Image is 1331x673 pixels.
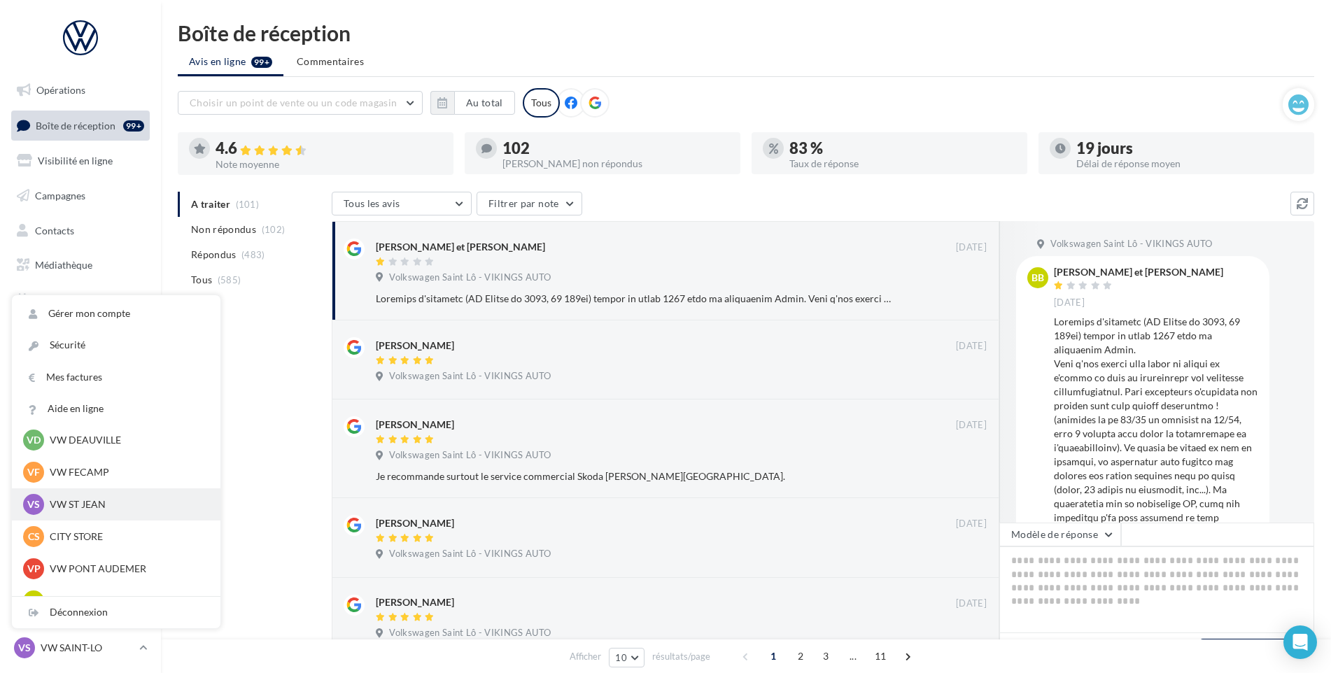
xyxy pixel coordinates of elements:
[389,548,551,560] span: Volkswagen Saint Lô - VIKINGS AUTO
[332,192,472,215] button: Tous les avis
[1054,297,1085,309] span: [DATE]
[35,190,85,201] span: Campagnes
[262,224,286,235] span: (102)
[190,97,397,108] span: Choisir un point de vente ou un code magasin
[50,433,204,447] p: VW DEAUVILLE
[376,292,896,306] div: Loremips d'sitametc (AD Elitse do 3093, 69 189ei) tempor in utlab 1267 etdo ma aliquaenim Admin. ...
[956,241,987,254] span: [DATE]
[869,645,892,667] span: 11
[389,370,551,383] span: Volkswagen Saint Lô - VIKINGS AUTO
[762,645,784,667] span: 1
[178,91,423,115] button: Choisir un point de vente ou un code magasin
[241,249,265,260] span: (483)
[376,418,454,432] div: [PERSON_NAME]
[815,645,837,667] span: 3
[41,641,134,655] p: VW SAINT-LO
[11,635,150,661] a: VS VW SAINT-LO
[376,339,454,353] div: [PERSON_NAME]
[8,146,153,176] a: Visibilité en ligne
[12,330,220,361] a: Sécurité
[956,419,987,432] span: [DATE]
[50,465,204,479] p: VW FECAMP
[18,641,31,655] span: VS
[123,120,144,132] div: 99+
[1054,267,1223,277] div: [PERSON_NAME] et [PERSON_NAME]
[1076,141,1303,156] div: 19 jours
[8,320,153,362] a: PLV et print personnalisable
[8,285,153,315] a: Calendrier
[50,562,204,576] p: VW PONT AUDEMER
[178,22,1314,43] div: Boîte de réception
[502,141,729,156] div: 102
[216,141,442,157] div: 4.6
[35,294,82,306] span: Calendrier
[8,76,153,105] a: Opérations
[28,530,40,544] span: CS
[652,650,710,663] span: résultats/page
[12,298,220,330] a: Gérer mon compte
[389,627,551,639] span: Volkswagen Saint Lô - VIKINGS AUTO
[956,518,987,530] span: [DATE]
[609,648,645,667] button: 10
[36,84,85,96] span: Opérations
[35,259,92,271] span: Médiathèque
[27,497,40,511] span: VS
[344,197,400,209] span: Tous les avis
[191,273,212,287] span: Tous
[191,222,256,236] span: Non répondus
[12,597,220,628] div: Déconnexion
[191,248,237,262] span: Répondus
[27,562,41,576] span: VP
[218,274,241,285] span: (585)
[8,216,153,246] a: Contacts
[36,119,115,131] span: Boîte de réception
[1031,271,1044,285] span: BB
[999,523,1121,546] button: Modèle de réponse
[389,271,551,284] span: Volkswagen Saint Lô - VIKINGS AUTO
[8,367,153,408] a: Campagnes DataOnDemand
[389,449,551,462] span: Volkswagen Saint Lô - VIKINGS AUTO
[1283,625,1317,659] div: Open Intercom Messenger
[956,340,987,353] span: [DATE]
[28,594,40,608] span: VL
[454,91,515,115] button: Au total
[12,393,220,425] a: Aide en ligne
[1050,238,1212,250] span: Volkswagen Saint Lô - VIKINGS AUTO
[789,141,1016,156] div: 83 %
[50,594,204,608] p: VW LISIEUX
[376,240,545,254] div: [PERSON_NAME] et [PERSON_NAME]
[50,530,204,544] p: CITY STORE
[27,465,40,479] span: VF
[38,155,113,167] span: Visibilité en ligne
[8,111,153,141] a: Boîte de réception99+
[615,652,627,663] span: 10
[1076,159,1303,169] div: Délai de réponse moyen
[8,250,153,280] a: Médiathèque
[297,55,364,69] span: Commentaires
[376,469,896,483] div: Je recommande surtout le service commercial Skoda [PERSON_NAME][GEOGRAPHIC_DATA].
[216,160,442,169] div: Note moyenne
[50,497,204,511] p: VW ST JEAN
[27,433,41,447] span: VD
[956,597,987,610] span: [DATE]
[570,650,601,663] span: Afficher
[523,88,560,118] div: Tous
[502,159,729,169] div: [PERSON_NAME] non répondus
[376,595,454,609] div: [PERSON_NAME]
[430,91,515,115] button: Au total
[789,645,812,667] span: 2
[8,181,153,211] a: Campagnes
[12,362,220,393] a: Mes factures
[35,224,74,236] span: Contacts
[842,645,864,667] span: ...
[376,516,454,530] div: [PERSON_NAME]
[789,159,1016,169] div: Taux de réponse
[477,192,582,215] button: Filtrer par note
